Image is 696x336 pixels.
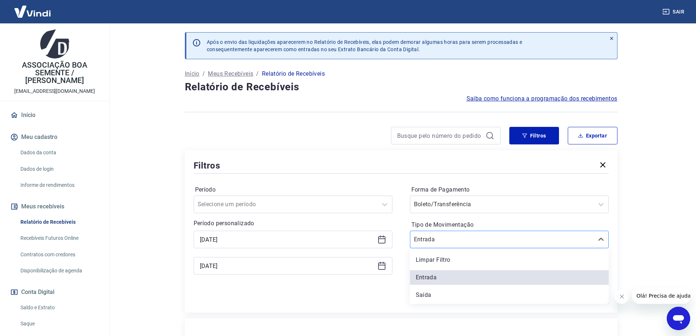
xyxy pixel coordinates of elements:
a: Dados de login [18,162,100,177]
button: Meus recebíveis [9,199,100,215]
a: Início [185,69,199,78]
input: Data inicial [200,234,374,245]
input: Data final [200,260,374,271]
div: Limpar Filtro [410,253,609,267]
a: Contratos com credores [18,247,100,262]
label: Período [195,185,391,194]
a: Informe de rendimentos [18,178,100,193]
p: Após o envio das liquidações aparecerem no Relatório de Recebíveis, elas podem demorar algumas ho... [207,38,522,53]
a: Recebíveis Futuros Online [18,231,100,246]
div: Saída [410,288,609,302]
iframe: Fechar mensagem [615,289,629,304]
a: Dados da conta [18,145,100,160]
a: Início [9,107,100,123]
p: / [202,69,205,78]
button: Sair [661,5,687,19]
a: Relatório de Recebíveis [18,215,100,230]
button: Filtros [509,127,559,144]
label: Forma de Pagamento [411,185,607,194]
a: Saldo e Extrato [18,300,100,315]
img: b836dee2-3b1e-460f-896e-8521483329a6.jpeg [40,29,69,58]
span: Olá! Precisa de ajuda? [4,5,61,11]
img: Vindi [9,0,56,23]
button: Meu cadastro [9,129,100,145]
div: Entrada [410,270,609,285]
button: Exportar [568,127,617,144]
p: Período personalizado [194,219,392,228]
p: Relatório de Recebíveis [262,69,325,78]
a: Saque [18,316,100,331]
a: Meus Recebíveis [208,69,253,78]
h4: Relatório de Recebíveis [185,80,617,94]
h5: Filtros [194,160,221,171]
input: Busque pelo número do pedido [397,130,483,141]
button: Conta Digital [9,284,100,300]
iframe: Botão para abrir a janela de mensagens [667,307,690,330]
p: [EMAIL_ADDRESS][DOMAIN_NAME] [14,87,95,95]
label: Tipo de Movimentação [411,220,607,229]
a: Disponibilização de agenda [18,263,100,278]
p: ASSOCIAÇÃO BOA SEMENTE / [PERSON_NAME] [6,61,103,84]
p: / [256,69,259,78]
a: Saiba como funciona a programação dos recebimentos [467,94,617,103]
iframe: Mensagem da empresa [632,288,690,304]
